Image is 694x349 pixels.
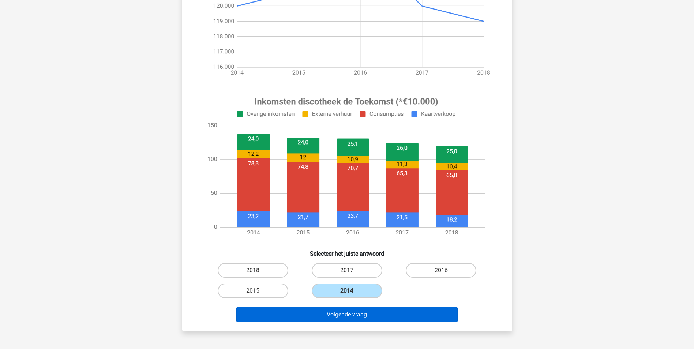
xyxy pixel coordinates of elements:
[218,284,288,298] label: 2015
[218,263,288,278] label: 2018
[194,244,500,257] h6: Selecteer het juiste antwoord
[312,284,382,298] label: 2014
[406,263,476,278] label: 2016
[312,263,382,278] label: 2017
[236,307,458,322] button: Volgende vraag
